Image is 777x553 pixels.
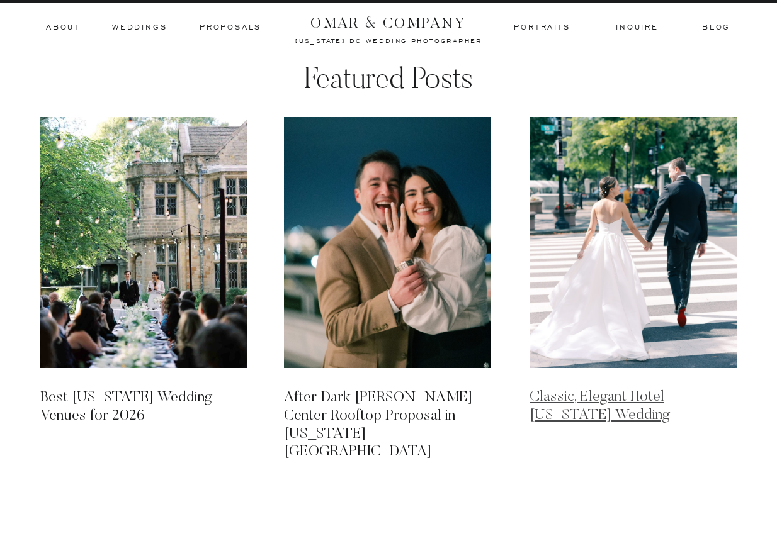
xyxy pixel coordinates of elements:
a: Proposals [200,22,261,33]
a: After Dark Kennedy Center Rooftop Proposal in Washington DC [284,117,491,368]
h3: Featured posts [278,60,499,92]
a: OMAR & COMPANY [287,11,490,28]
a: ABOUT [46,22,79,33]
a: Casual Wedding Color Combinations For Any Season [67,1,379,10]
a: Best [US_STATE] Wedding Venues for 2026 [40,390,212,423]
img: Alex and Paul's Virginia House Wedding [40,117,247,368]
h3: back to post index [311,1,467,17]
a: BLOG [702,22,729,33]
a: inquire [616,22,659,33]
a: After Dark [PERSON_NAME] Center Rooftop Proposal in [US_STATE][GEOGRAPHIC_DATA] [284,390,473,459]
h3: « [481,1,713,17]
h3: » [67,1,298,17]
a: Weddings [112,22,167,33]
a: [US_STATE] dc wedding photographer [261,36,516,43]
a: Classic, Elegant Hotel Washington Wedding [530,117,737,368]
a: Classic, Elegant Hotel [US_STATE] Wedding [530,389,670,423]
a: Portraits [513,22,572,33]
